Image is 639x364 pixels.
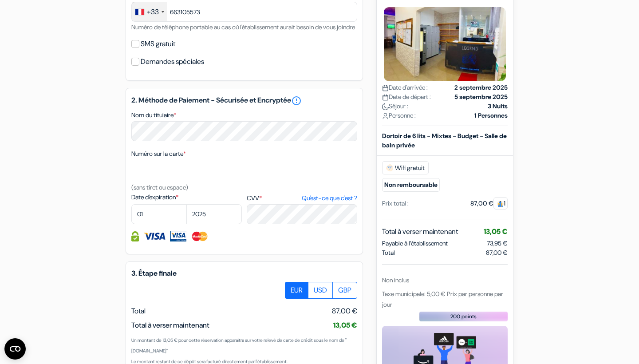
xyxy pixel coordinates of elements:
[454,83,508,92] strong: 2 septembre 2025
[382,113,389,119] img: user_icon.svg
[131,320,209,330] span: Total à verser maintenant
[131,23,355,31] small: Numéro de téléphone portable au cas où l'établissement aurait besoin de vous joindre
[450,313,477,320] span: 200 points
[191,231,209,241] img: Master Card
[382,103,389,110] img: moon.svg
[382,111,416,120] span: Personne :
[131,337,347,354] small: Un montant de 13,05 € pour cette réservation apparaîtra sur votre relevé de carte de crédit sous ...
[285,282,308,299] label: EUR
[382,102,408,111] span: Séjour :
[332,282,357,299] label: GBP
[132,2,167,21] div: France: +33
[487,239,508,247] span: 73,95 €
[486,248,508,257] span: 87,00 €
[382,85,389,91] img: calendar.svg
[382,161,429,174] span: Wifi gratuit
[332,306,357,317] span: 87,00 €
[382,132,507,149] b: Dortoir de 6 lits - Mixtes - Budget - Salle de bain privée
[382,276,508,285] div: Non inclus
[382,290,503,309] span: Taxe municipale: 5,00 € Prix par personne par jour
[382,178,440,192] small: Non remboursable
[291,95,302,106] a: error_outline
[131,183,188,191] small: (sans tiret ou espace)
[493,197,508,210] span: 1
[302,194,357,203] a: Qu'est-ce que c'est ?
[382,94,389,101] img: calendar.svg
[497,201,504,207] img: guest.svg
[382,199,409,208] div: Prix total :
[285,282,357,299] div: Basic radio toggle button group
[333,320,357,330] span: 13,05 €
[4,338,26,360] button: Ouvrir le widget CMP
[308,282,333,299] label: USD
[382,239,448,248] span: Payable à l’établissement
[141,38,175,50] label: SMS gratuit
[386,164,393,171] img: free_wifi.svg
[131,231,139,241] img: Information de carte de crédit entièrement encryptée et sécurisée
[488,102,508,111] strong: 3 Nuits
[147,7,159,17] div: +33
[382,248,395,257] span: Total
[247,194,357,203] label: CVV
[454,92,508,102] strong: 5 septembre 2025
[484,227,508,236] span: 13,05 €
[131,193,242,202] label: Date d'expiration
[131,111,176,120] label: Nom du titulaire
[143,231,166,241] img: Visa
[131,306,146,316] span: Total
[382,92,431,102] span: Date de départ :
[131,149,186,158] label: Numéro sur la carte
[141,55,204,68] label: Demandes spéciales
[131,95,357,106] h5: 2. Méthode de Paiement - Sécurisée et Encryptée
[470,199,508,208] div: 87,00 €
[131,269,357,277] h5: 3. Étape finale
[382,83,428,92] span: Date d'arrivée :
[131,2,357,22] input: 6 12 34 56 78
[170,231,186,241] img: Visa Electron
[382,226,458,237] span: Total à verser maintenant
[474,111,508,120] strong: 1 Personnes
